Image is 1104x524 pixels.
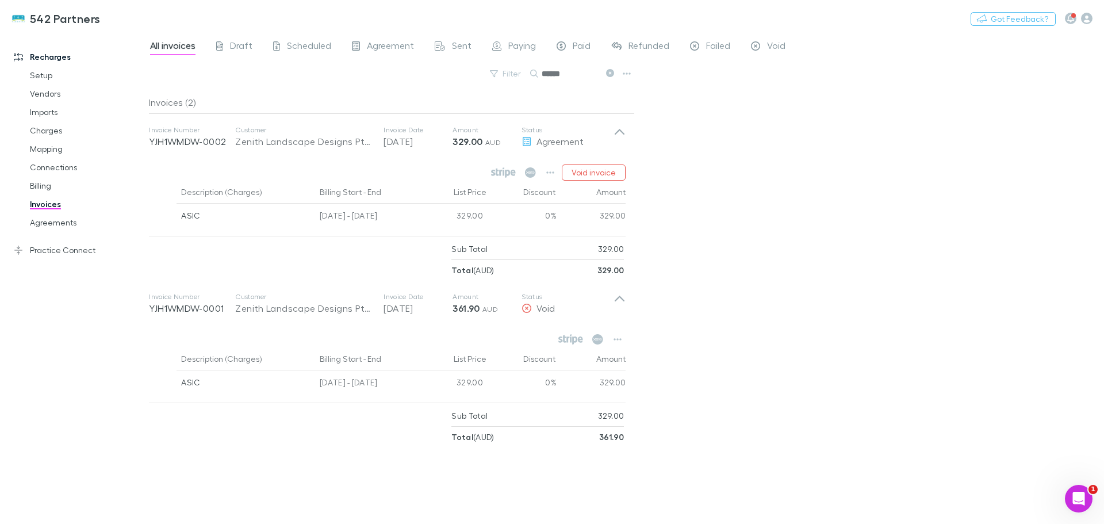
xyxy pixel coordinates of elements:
[235,125,372,135] p: Customer
[522,125,614,135] p: Status
[230,40,252,55] span: Draft
[235,301,372,315] div: Zenith Landscape Designs Pty Ltd
[557,370,626,398] div: 329.00
[384,292,453,301] p: Invoice Date
[599,432,624,442] strong: 361.90
[485,138,501,147] span: AUD
[451,406,488,426] p: Sub Total
[628,40,669,55] span: Refunded
[488,370,557,398] div: 0%
[18,195,155,213] a: Invoices
[451,260,494,281] p: ( AUD )
[522,292,614,301] p: Status
[536,303,555,313] span: Void
[508,40,536,55] span: Paying
[384,125,453,135] p: Invoice Date
[235,135,372,148] div: Zenith Landscape Designs Pty Ltd
[484,67,528,81] button: Filter
[18,66,155,85] a: Setup
[18,85,155,103] a: Vendors
[453,292,522,301] p: Amount
[150,40,195,55] span: All invoices
[18,213,155,232] a: Agreements
[452,40,471,55] span: Sent
[451,265,473,275] strong: Total
[562,165,626,181] button: Void invoice
[453,125,522,135] p: Amount
[419,204,488,231] div: 329.00
[1088,485,1098,494] span: 1
[30,12,101,25] h3: 542 Partners
[557,204,626,231] div: 329.00
[2,48,155,66] a: Recharges
[598,406,624,426] p: 329.00
[18,140,155,158] a: Mapping
[287,40,331,55] span: Scheduled
[598,239,624,259] p: 329.00
[140,114,635,160] div: Invoice NumberYJH1WMDW-0002CustomerZenith Landscape Designs Pty LtdInvoice Date[DATE]Amount329.00...
[597,265,624,275] strong: 329.00
[419,370,488,398] div: 329.00
[18,177,155,195] a: Billing
[149,135,235,148] p: YJH1WMDW-0002
[5,5,108,32] a: 542 Partners
[451,432,473,442] strong: Total
[453,136,482,147] strong: 329.00
[181,204,310,228] div: ASIC
[1065,485,1092,512] iframe: Intercom live chat
[11,12,25,25] img: 542 Partners's Logo
[235,292,372,301] p: Customer
[488,204,557,231] div: 0%
[451,427,494,447] p: ( AUD )
[140,281,635,327] div: Invoice NumberYJH1WMDW-0001CustomerZenith Landscape Designs Pty LtdInvoice Date[DATE]Amount361.90...
[315,370,419,398] div: [DATE] - [DATE]
[149,301,235,315] p: YJH1WMDW-0001
[18,103,155,121] a: Imports
[384,135,453,148] p: [DATE]
[482,305,498,313] span: AUD
[453,303,480,314] strong: 361.90
[18,158,155,177] a: Connections
[315,204,419,231] div: [DATE] - [DATE]
[2,241,155,259] a: Practice Connect
[181,370,310,395] div: ASIC
[367,40,414,55] span: Agreement
[536,136,584,147] span: Agreement
[573,40,591,55] span: Paid
[706,40,730,55] span: Failed
[18,121,155,140] a: Charges
[767,40,785,55] span: Void
[384,301,453,315] p: [DATE]
[451,239,488,259] p: Sub Total
[149,292,235,301] p: Invoice Number
[149,125,235,135] p: Invoice Number
[971,12,1056,26] button: Got Feedback?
